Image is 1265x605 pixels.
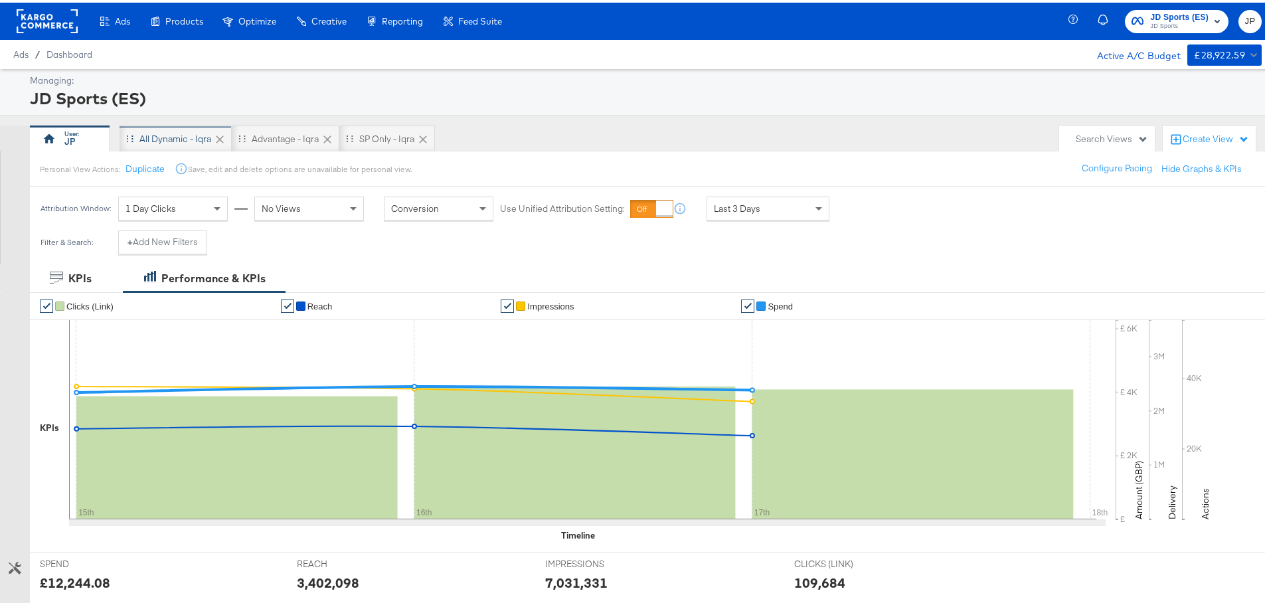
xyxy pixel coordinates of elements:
[527,299,574,309] span: Impressions
[1133,458,1145,517] text: Amount (GBP)
[382,13,423,24] span: Reporting
[768,299,793,309] span: Spend
[238,13,276,24] span: Optimize
[127,233,133,246] strong: +
[262,200,301,212] span: No Views
[139,130,211,143] div: All Dynamic - Iqra
[741,297,754,310] a: ✔
[1187,42,1262,63] button: £28,922.59
[500,200,625,213] label: Use Unified Attribution Setting:
[126,160,165,173] button: Duplicate
[297,570,359,590] div: 3,402,098
[359,130,414,143] div: SP only - Iqra
[40,570,110,590] div: £12,244.08
[118,228,207,252] button: +Add New Filters
[501,297,514,310] a: ✔
[714,200,760,212] span: Last 3 Days
[794,555,894,568] span: CLICKS (LINK)
[126,132,133,139] div: Drag to reorder tab
[297,555,396,568] span: REACH
[115,13,130,24] span: Ads
[1072,154,1161,178] button: Configure Pacing
[188,161,412,172] div: Save, edit and delete options are unavailable for personal view.
[126,200,176,212] span: 1 Day Clicks
[238,132,246,139] div: Drag to reorder tab
[13,46,29,57] span: Ads
[1238,7,1262,31] button: JP
[1183,130,1249,143] div: Create View
[1125,7,1228,31] button: JD Sports (ES)JD Sports
[40,235,94,244] div: Filter & Search:
[252,130,319,143] div: Advantage - Iqra
[40,419,59,432] div: KPIs
[1150,8,1209,22] span: JD Sports (ES)
[1166,483,1178,517] text: Delivery
[30,72,1258,84] div: Managing:
[40,161,120,172] div: Personal View Actions:
[346,132,353,139] div: Drag to reorder tab
[40,555,139,568] span: SPEND
[545,555,645,568] span: IMPRESSIONS
[281,297,294,310] a: ✔
[1194,44,1245,61] div: £28,922.59
[1199,485,1211,517] text: Actions
[391,200,439,212] span: Conversion
[40,201,112,211] div: Attribution Window:
[794,570,845,590] div: 109,684
[66,299,114,309] span: Clicks (Link)
[545,570,608,590] div: 7,031,331
[165,13,203,24] span: Products
[311,13,347,24] span: Creative
[29,46,46,57] span: /
[458,13,502,24] span: Feed Suite
[1150,19,1209,29] span: JD Sports
[64,133,75,145] div: JP
[1161,160,1242,173] button: Hide Graphs & KPIs
[46,46,92,57] a: Dashboard
[1083,42,1181,62] div: Active A/C Budget
[307,299,333,309] span: Reach
[1244,11,1256,27] span: JP
[161,268,266,284] div: Performance & KPIs
[68,268,92,284] div: KPIs
[30,84,1258,107] div: JD Sports (ES)
[40,297,53,310] a: ✔
[561,527,595,539] div: Timeline
[1076,130,1148,143] div: Search Views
